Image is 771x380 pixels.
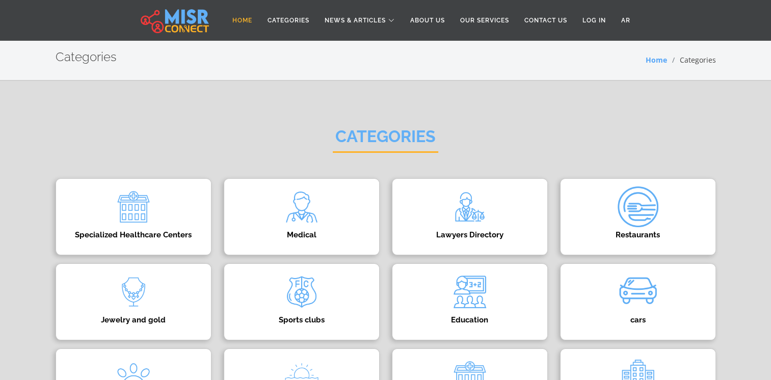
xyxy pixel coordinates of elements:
[554,263,722,340] a: cars
[325,16,386,25] span: News & Articles
[225,11,260,30] a: Home
[575,11,614,30] a: Log in
[449,272,490,312] img: ngYy9LS4RTXks1j5a4rs.png
[281,272,322,312] img: jXxomqflUIMFo32sFYfN.png
[56,50,117,65] h2: Categories
[49,263,218,340] a: Jewelry and gold
[618,186,658,227] img: Q3ta4DmAU2DzmJH02TCc.png
[386,263,554,340] a: Education
[517,11,575,30] a: Contact Us
[449,186,490,227] img: raD5cjLJU6v6RhuxWSJh.png
[71,315,196,324] h4: Jewelry and gold
[240,315,364,324] h4: Sports clubs
[576,230,700,239] h4: Restaurants
[386,178,554,255] a: Lawyers Directory
[317,11,403,30] a: News & Articles
[618,272,658,312] img: wk90P3a0oSt1z8M0TTcP.gif
[240,230,364,239] h4: Medical
[113,272,154,312] img: Y7cyTjSJwvbnVhRuEY4s.png
[554,178,722,255] a: Restaurants
[453,11,517,30] a: Our Services
[667,55,716,65] li: Categories
[281,186,322,227] img: xxDvte2rACURW4jjEBBw.png
[403,11,453,30] a: About Us
[218,263,386,340] a: Sports clubs
[646,55,667,65] a: Home
[260,11,317,30] a: Categories
[113,186,154,227] img: ocughcmPjrl8PQORMwSi.png
[49,178,218,255] a: Specialized Healthcare Centers
[333,127,438,153] h2: Categories
[408,315,532,324] h4: Education
[71,230,196,239] h4: Specialized Healthcare Centers
[408,230,532,239] h4: Lawyers Directory
[218,178,386,255] a: Medical
[576,315,700,324] h4: cars
[614,11,638,30] a: AR
[141,8,209,33] img: main.misr_connect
